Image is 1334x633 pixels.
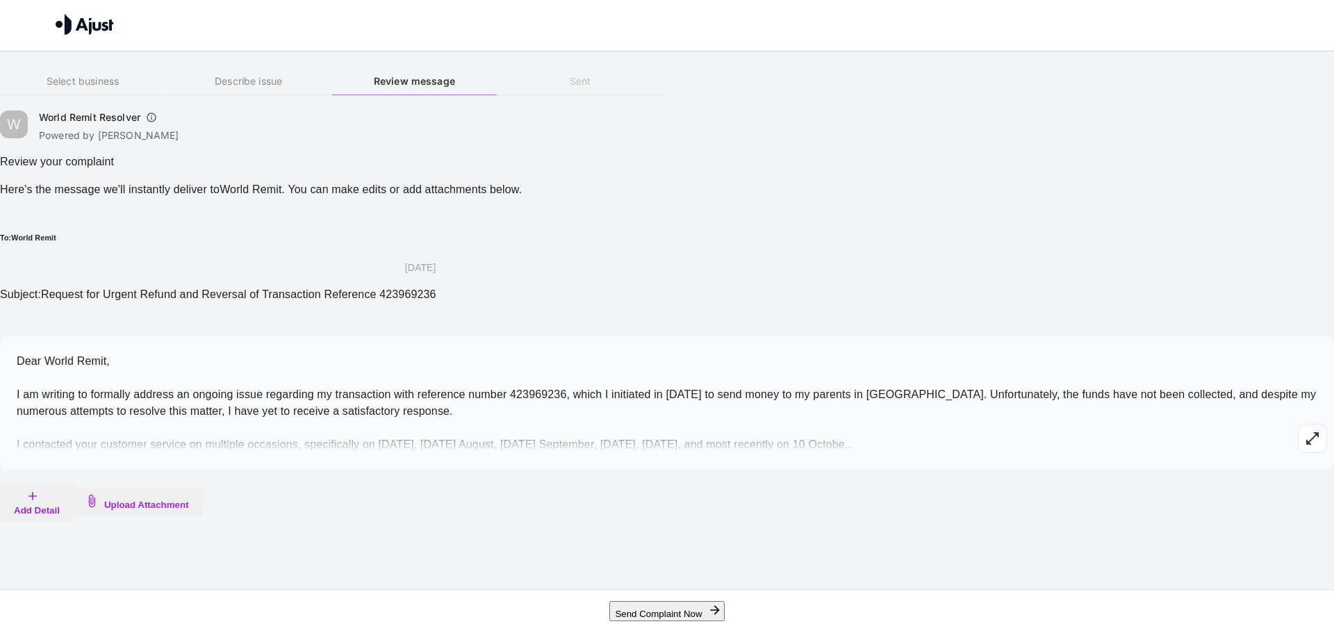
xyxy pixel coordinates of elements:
h6: Describe issue [166,74,331,89]
h6: Review message [331,74,497,89]
button: Upload Attachment [74,488,203,516]
h6: World Remit Resolver [39,110,140,124]
h6: Sent [497,74,663,89]
p: Powered by [PERSON_NAME] [39,129,179,142]
span: ... [845,438,855,450]
button: Send Complaint Now [609,601,724,621]
span: Dear World Remit, I am writing to formally address an ongoing issue regarding my transaction with... [17,355,1316,450]
img: Ajust [56,14,114,35]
